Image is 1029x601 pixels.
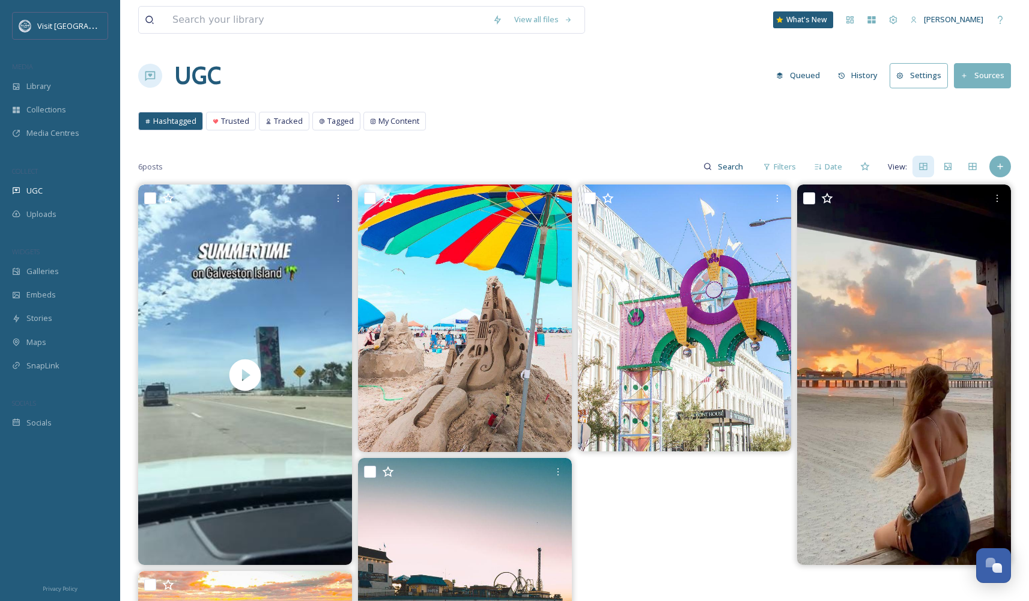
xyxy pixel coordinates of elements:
[832,64,890,87] a: History
[26,289,56,300] span: Embeds
[924,14,983,25] span: [PERSON_NAME]
[774,161,796,172] span: Filters
[770,64,832,87] a: Queued
[26,209,56,220] span: Uploads
[26,360,59,371] span: SnapLink
[138,185,352,565] video: What’s on your Galveston must-do list? 🌊 Beaches 🎢 Attractions 🎶 Live music 👨‍👩‍👧 Family activiti...
[43,581,77,595] a: Privacy Policy
[888,161,907,172] span: View:
[26,337,46,348] span: Maps
[825,161,842,172] span: Date
[153,115,196,127] span: Hashtagged
[26,313,52,324] span: Stories
[12,398,36,407] span: SOCIALS
[976,548,1011,583] button: Open Chat
[832,64,884,87] button: History
[174,58,221,94] a: UGC
[26,127,79,139] span: Media Centres
[37,20,130,31] span: Visit [GEOGRAPHIC_DATA]
[578,185,792,451] img: 427882740_18259237585230781_1726954462135876287_n.jpg
[221,115,249,127] span: Trusted
[26,185,43,197] span: UGC
[166,7,487,33] input: Search your library
[890,63,948,88] button: Settings
[43,585,77,593] span: Privacy Policy
[274,115,303,127] span: Tracked
[12,247,40,256] span: WIDGETS
[19,20,31,32] img: logo.png
[954,63,1011,88] button: Sources
[508,8,578,31] a: View all files
[12,166,38,175] span: COLLECT
[26,104,66,115] span: Collections
[138,161,163,172] span: 6 posts
[26,417,52,429] span: Socials
[797,185,1011,565] img: 428584752_731069232503063_2123928167808158346_n.jpg
[26,266,59,277] span: Galleries
[327,115,354,127] span: Tagged
[890,63,954,88] a: Settings
[712,154,751,178] input: Search
[773,11,833,28] a: What's New
[138,185,352,565] img: thumbnail
[770,64,826,87] button: Queued
[358,185,572,452] img: 358060058_18196126888265258_2969974450503262607_n.jpg
[378,115,419,127] span: My Content
[26,81,50,92] span: Library
[12,62,33,71] span: MEDIA
[904,8,989,31] a: [PERSON_NAME]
